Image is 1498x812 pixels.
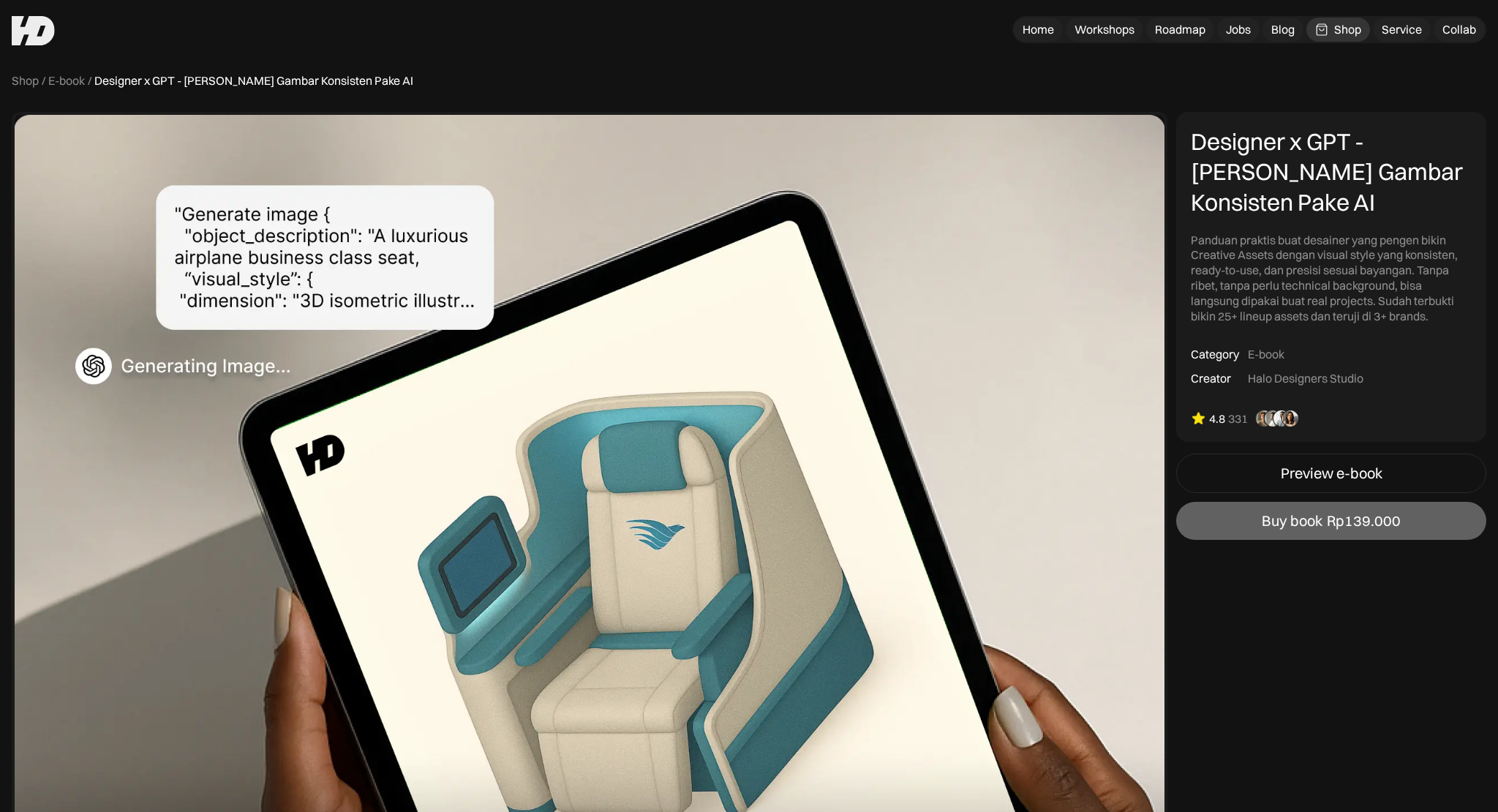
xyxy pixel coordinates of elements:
[1066,18,1143,42] a: Workshops
[1262,18,1303,42] a: Blog
[1191,127,1472,218] div: Designer x GPT - [PERSON_NAME] Gambar Konsisten Pake AI
[1382,22,1422,37] div: Service
[1327,512,1401,530] div: Rp139.000
[1191,371,1231,386] div: Creator
[1271,22,1295,37] div: Blog
[1281,465,1382,482] div: Preview e-book
[94,73,413,89] div: Designer x GPT - [PERSON_NAME] Gambar Konsisten Pake AI
[1306,18,1370,42] a: Shop
[1434,18,1485,42] a: Collab
[1023,22,1054,37] div: Home
[1442,22,1476,37] div: Collab
[1014,18,1063,42] a: Home
[1155,22,1205,37] div: Roadmap
[1209,411,1225,426] div: 4.8
[1176,454,1486,493] a: Preview e-book
[1262,512,1322,530] div: Buy book
[1217,18,1260,42] a: Jobs
[1248,347,1284,362] div: E-book
[1373,18,1431,42] a: Service
[42,73,45,89] div: /
[1248,371,1363,386] div: Halo Designers Studio
[1334,22,1361,37] div: Shop
[1226,22,1251,37] div: Jobs
[1176,502,1486,540] a: Buy bookRp139.000
[88,73,91,89] div: /
[1074,22,1134,37] div: Workshops
[12,73,39,89] a: Shop
[1191,347,1239,362] div: Category
[1228,411,1248,426] div: 331
[1146,18,1214,42] a: Roadmap
[48,73,85,89] a: E-book
[1191,233,1472,324] div: Panduan praktis buat desainer yang pengen bikin Creative Assets dengan visual style yang konsiste...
